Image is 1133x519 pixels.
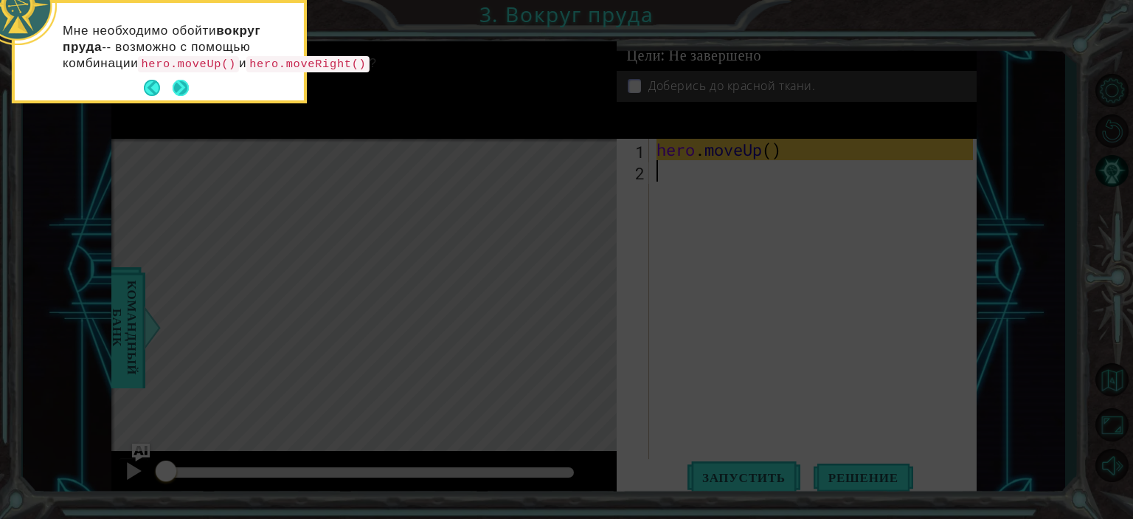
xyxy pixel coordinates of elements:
code: hero.moveRight() [246,56,369,72]
button: Back [144,80,173,96]
button: Next [173,80,189,96]
p: Мне необходимо обойти -- возможно с помощью комбинации и ? [63,23,294,72]
strong: вокруг пруда [63,24,260,54]
code: hero.moveUp() [138,56,239,72]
